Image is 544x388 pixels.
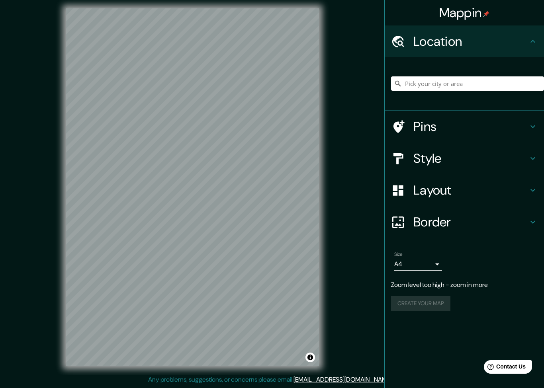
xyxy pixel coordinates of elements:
[439,5,490,21] h4: Mappin
[305,353,315,362] button: Toggle attribution
[413,182,528,198] h4: Layout
[148,375,393,384] p: Any problems, suggestions, or concerns please email .
[391,280,538,290] p: Zoom level too high - zoom in more
[413,150,528,166] h4: Style
[394,251,403,258] label: Size
[473,357,535,379] iframe: Help widget launcher
[385,142,544,174] div: Style
[413,119,528,135] h4: Pins
[385,25,544,57] div: Location
[413,33,528,49] h4: Location
[483,11,489,17] img: pin-icon.png
[66,8,319,366] canvas: Map
[385,111,544,142] div: Pins
[385,174,544,206] div: Layout
[391,76,544,91] input: Pick your city or area
[394,258,442,271] div: A4
[385,206,544,238] div: Border
[294,375,392,384] a: [EMAIL_ADDRESS][DOMAIN_NAME]
[413,214,528,230] h4: Border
